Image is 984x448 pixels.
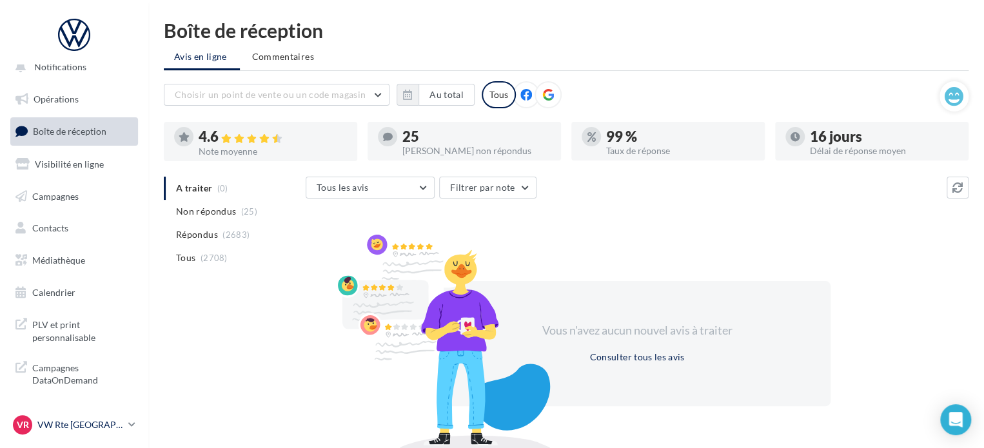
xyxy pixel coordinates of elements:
div: 4.6 [199,130,347,144]
a: VR VW Rte [GEOGRAPHIC_DATA] [10,413,138,437]
div: Open Intercom Messenger [940,404,971,435]
button: Au total [418,84,475,106]
a: Campagnes [8,183,141,210]
span: (2708) [201,253,228,263]
div: 25 [402,130,551,144]
p: VW Rte [GEOGRAPHIC_DATA] [37,418,123,431]
div: [PERSON_NAME] non répondus [402,146,551,155]
span: PLV et print personnalisable [32,316,133,344]
span: Visibilité en ligne [35,159,104,170]
button: Au total [397,84,475,106]
a: Boîte de réception [8,117,141,145]
a: Calendrier [8,279,141,306]
a: Médiathèque [8,247,141,274]
div: Délai de réponse moyen [810,146,958,155]
span: (2683) [222,229,250,240]
span: Boîte de réception [33,126,106,137]
div: 99 % [606,130,754,144]
div: 16 jours [810,130,958,144]
span: Campagnes [32,190,79,201]
div: Tous [482,81,516,108]
a: PLV et print personnalisable [8,311,141,349]
span: Campagnes DataOnDemand [32,359,133,387]
a: Opérations [8,86,141,113]
span: VR [17,418,29,431]
span: Notifications [34,61,86,72]
button: Filtrer par note [439,177,536,199]
a: Campagnes DataOnDemand [8,354,141,392]
button: Tous les avis [306,177,435,199]
a: Visibilité en ligne [8,151,141,178]
span: Non répondus [176,205,236,218]
div: Taux de réponse [606,146,754,155]
div: Note moyenne [199,147,347,156]
button: Choisir un point de vente ou un code magasin [164,84,389,106]
span: Tous [176,251,195,264]
span: Tous les avis [317,182,369,193]
div: Vous n'avez aucun nouvel avis à traiter [526,322,748,339]
span: Répondus [176,228,218,241]
span: Médiathèque [32,255,85,266]
span: Choisir un point de vente ou un code magasin [175,89,366,100]
span: Commentaires [252,50,314,63]
span: (25) [241,206,257,217]
div: Boîte de réception [164,21,969,40]
button: Consulter tous les avis [584,349,689,365]
button: Notifications [8,54,135,81]
span: Opérations [34,93,79,104]
span: Contacts [32,222,68,233]
a: Contacts [8,215,141,242]
span: Calendrier [32,287,75,298]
